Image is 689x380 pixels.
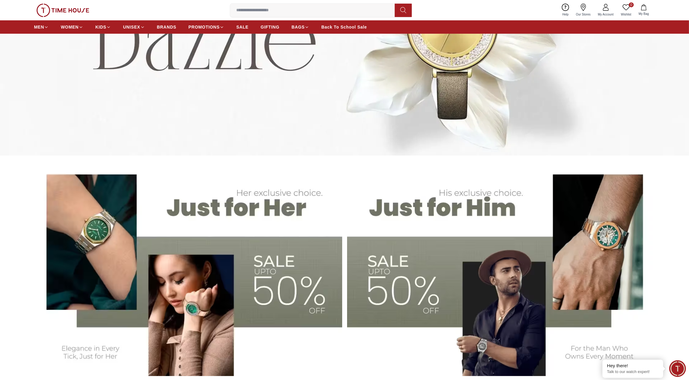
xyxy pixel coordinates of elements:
[34,24,44,30] span: MEN
[559,2,572,18] a: Help
[157,24,176,30] span: BRANDS
[572,2,594,18] a: Our Stores
[635,3,653,17] button: My Bag
[157,22,176,33] a: BRANDS
[292,22,309,33] a: BAGS
[636,12,651,16] span: My Bag
[189,24,220,30] span: PROMOTIONS
[560,12,571,17] span: Help
[574,12,593,17] span: Our Stores
[292,24,305,30] span: BAGS
[34,162,342,376] img: Women's Watches Banner
[36,4,89,17] img: ...
[261,24,279,30] span: GIFTING
[61,24,79,30] span: WOMEN
[189,22,224,33] a: PROMOTIONS
[347,162,655,376] img: Men's Watches Banner
[617,2,635,18] a: 0Wishlist
[607,363,659,369] div: Hey there!
[236,24,248,30] span: SALE
[34,22,49,33] a: MEN
[321,24,367,30] span: Back To School Sale
[669,360,686,377] div: Chat Widget
[61,22,83,33] a: WOMEN
[261,22,279,33] a: GIFTING
[236,22,248,33] a: SALE
[607,369,659,375] p: Talk to our watch expert!
[95,24,106,30] span: KIDS
[123,22,145,33] a: UNISEX
[95,22,111,33] a: KIDS
[619,12,634,17] span: Wishlist
[629,2,634,7] span: 0
[123,24,140,30] span: UNISEX
[595,12,616,17] span: My Account
[321,22,367,33] a: Back To School Sale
